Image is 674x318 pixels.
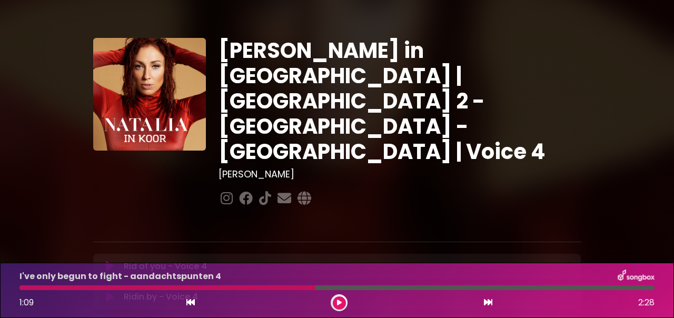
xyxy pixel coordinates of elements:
[618,270,655,283] img: songbox-logo-white.png
[219,38,581,164] h1: [PERSON_NAME] in [GEOGRAPHIC_DATA] | [GEOGRAPHIC_DATA] 2 - [GEOGRAPHIC_DATA] - [GEOGRAPHIC_DATA] ...
[124,260,207,273] p: Rid of you - Voice 4
[19,296,34,309] span: 1:09
[93,38,206,151] img: YTVS25JmS9CLUqXqkEhs
[638,296,655,309] span: 2:28
[19,270,221,283] p: I've only begun to fight - aandachtspunten 4
[219,168,581,180] h3: [PERSON_NAME]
